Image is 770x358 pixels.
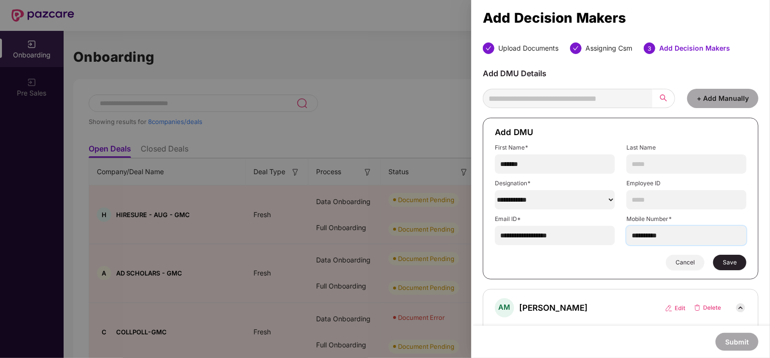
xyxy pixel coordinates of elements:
[652,89,675,108] button: search
[483,13,758,23] div: Add Decision Makers
[495,127,533,137] span: Add DMU
[687,89,758,108] button: + Add Manually
[716,333,758,351] button: Submit
[676,259,695,266] span: Cancel
[585,42,632,54] div: Assigning Csm
[486,45,491,51] span: check
[735,302,746,314] img: down_arrow
[495,215,615,223] label: Email ID*
[713,255,746,270] button: Save
[693,304,721,312] img: delete
[499,303,511,313] span: AM
[626,215,746,223] label: Mobile Number*
[495,144,615,151] label: First Name*
[573,45,579,51] span: check
[665,304,686,312] img: edit
[498,42,558,54] div: Upload Documents
[519,303,588,313] span: [PERSON_NAME]
[648,45,651,52] span: 3
[666,255,704,270] button: Cancel
[483,69,546,78] span: Add DMU Details
[626,179,746,187] label: Employee ID
[626,144,746,151] label: Last Name
[495,179,615,187] label: Designation*
[723,259,737,266] span: Save
[659,42,730,54] div: Add Decision Makers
